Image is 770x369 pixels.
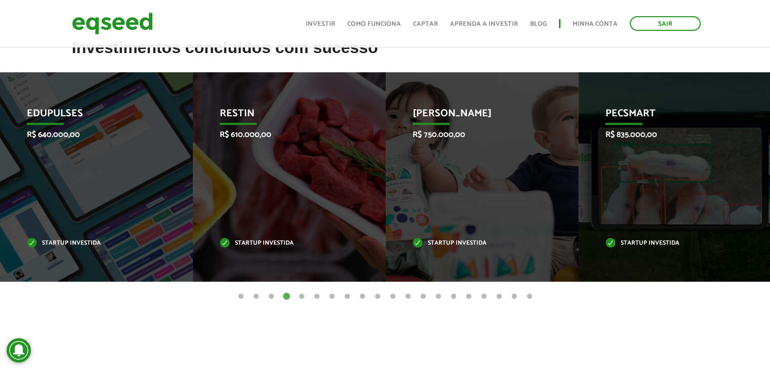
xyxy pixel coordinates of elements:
[220,108,344,125] p: Restin
[251,292,261,302] button: 2 of 20
[281,292,292,302] button: 4 of 20
[312,292,322,302] button: 6 of 20
[433,292,443,302] button: 14 of 20
[494,292,504,302] button: 18 of 20
[605,130,730,140] p: R$ 835.000,00
[413,130,537,140] p: R$ 750.000,00
[403,292,413,302] button: 12 of 20
[630,16,701,31] a: Sair
[530,21,547,27] a: Blog
[605,108,730,125] p: Pecsmart
[464,292,474,302] button: 16 of 20
[373,292,383,302] button: 10 of 20
[27,241,151,246] p: Startup investida
[236,292,246,302] button: 1 of 20
[306,21,335,27] a: Investir
[605,241,730,246] p: Startup investida
[220,130,344,140] p: R$ 610.000,00
[220,241,344,246] p: Startup investida
[450,21,518,27] a: Aprenda a investir
[347,21,401,27] a: Como funciona
[27,108,151,125] p: Edupulses
[413,21,438,27] a: Captar
[342,292,352,302] button: 8 of 20
[327,292,337,302] button: 7 of 20
[266,292,276,302] button: 3 of 20
[418,292,428,302] button: 13 of 20
[72,10,153,37] img: EqSeed
[413,108,537,125] p: [PERSON_NAME]
[509,292,519,302] button: 19 of 20
[524,292,535,302] button: 20 of 20
[27,130,151,140] p: R$ 640.000,00
[449,292,459,302] button: 15 of 20
[573,21,618,27] a: Minha conta
[357,292,368,302] button: 9 of 20
[297,292,307,302] button: 5 of 20
[479,292,489,302] button: 17 of 20
[388,292,398,302] button: 11 of 20
[72,39,699,72] h2: Investimentos concluídos com sucesso
[413,241,537,246] p: Startup investida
